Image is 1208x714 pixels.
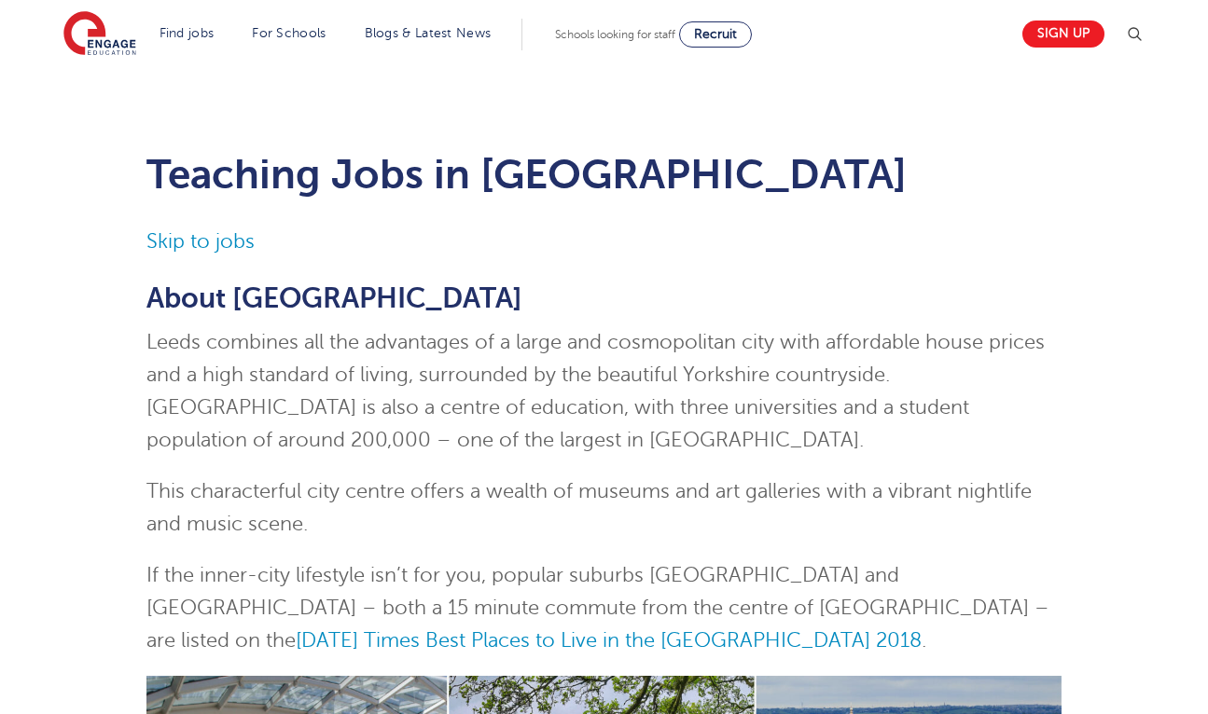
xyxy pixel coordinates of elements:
[146,564,1049,652] span: If the inner-city lifestyle isn’t for you, popular suburbs [GEOGRAPHIC_DATA] and [GEOGRAPHIC_DATA...
[922,629,926,652] span: .
[694,27,737,41] span: Recruit
[1022,21,1104,48] a: Sign up
[146,331,1045,451] span: Leeds combines all the advantages of a large and cosmopolitan city with affordable house prices a...
[160,26,215,40] a: Find jobs
[252,26,326,40] a: For Schools
[365,26,492,40] a: Blogs & Latest News
[679,21,752,48] a: Recruit
[146,151,1062,198] h1: Teaching Jobs in [GEOGRAPHIC_DATA]
[63,11,136,58] img: Engage Education
[146,480,1032,535] span: This characterful city centre offers a wealth of museums and art galleries with a vibrant nightli...
[296,629,922,652] a: [DATE] Times Best Places to Live in the [GEOGRAPHIC_DATA] 2018
[555,28,675,41] span: Schools looking for staff
[146,282,522,314] span: About [GEOGRAPHIC_DATA]
[146,230,255,253] a: Skip to jobs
